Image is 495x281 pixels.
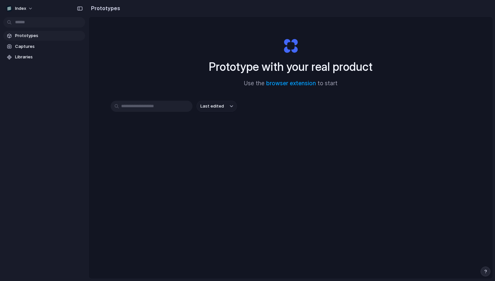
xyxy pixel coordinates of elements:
[15,43,82,50] span: Captures
[3,52,85,62] a: Libraries
[209,58,373,75] h1: Prototype with your real product
[3,42,85,51] a: Captures
[3,3,36,14] button: Index
[196,101,237,112] button: Last edited
[3,31,85,41] a: Prototypes
[15,32,82,39] span: Prototypes
[15,5,26,12] span: Index
[244,79,338,88] span: Use the to start
[200,103,224,110] span: Last edited
[15,54,82,60] span: Libraries
[266,80,316,87] a: browser extension
[88,4,120,12] h2: Prototypes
